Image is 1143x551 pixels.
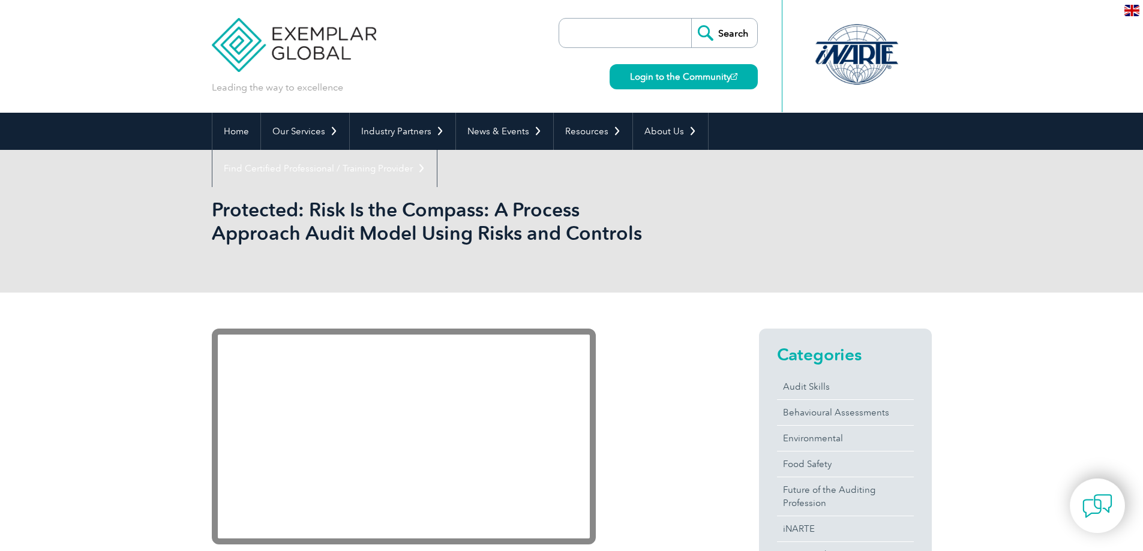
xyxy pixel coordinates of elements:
[456,113,553,150] a: News & Events
[777,426,914,451] a: Environmental
[731,73,737,80] img: open_square.png
[1124,5,1139,16] img: en
[777,374,914,399] a: Audit Skills
[212,81,343,94] p: Leading the way to excellence
[777,400,914,425] a: Behavioural Assessments
[777,345,914,364] h2: Categories
[1082,491,1112,521] img: contact-chat.png
[777,451,914,477] a: Food Safety
[554,113,632,150] a: Resources
[633,113,708,150] a: About Us
[777,516,914,541] a: iNARTE
[777,477,914,516] a: Future of the Auditing Profession
[212,113,260,150] a: Home
[212,329,596,544] iframe: YouTube video player
[261,113,349,150] a: Our Services
[610,64,758,89] a: Login to the Community
[212,198,673,245] h1: Protected: Risk Is the Compass: A Process Approach Audit Model Using Risks and Controls
[350,113,455,150] a: Industry Partners
[691,19,757,47] input: Search
[212,150,437,187] a: Find Certified Professional / Training Provider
